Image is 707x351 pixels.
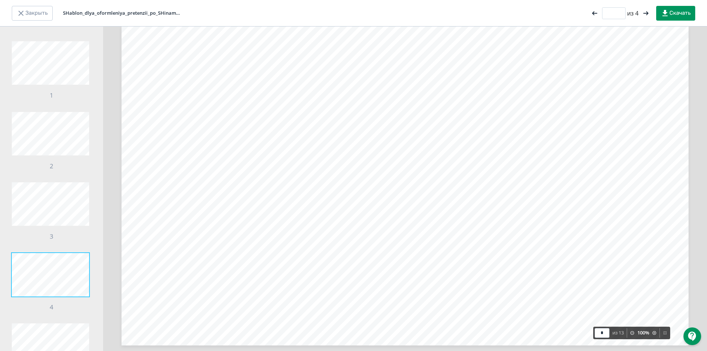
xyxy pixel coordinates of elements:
div: из 4 [590,7,650,19]
div: 1 [12,41,91,100]
div: 2 [12,112,91,171]
div: 4 [12,253,91,312]
button: Закрыть [12,6,53,21]
div: из 13 [612,329,624,337]
div: SHablon_dlya_oformleniya_pretenzii_po_SHinam_(4).pdf [63,10,181,17]
button: Скачать [656,6,695,21]
div: 3 [12,182,91,241]
div: 100 % [637,329,649,337]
